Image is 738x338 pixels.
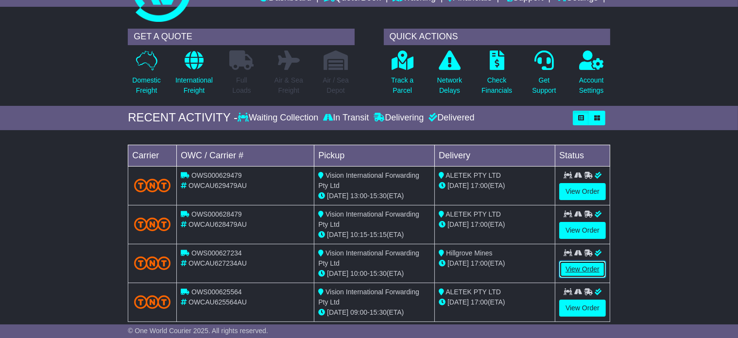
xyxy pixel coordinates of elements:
div: - (ETA) [318,269,430,279]
p: Full Loads [229,75,254,96]
div: - (ETA) [318,230,430,240]
span: [DATE] [327,192,348,200]
span: OWS000625564 [191,288,242,296]
a: DomesticFreight [132,50,161,101]
a: View Order [559,261,606,278]
span: 17:00 [471,220,488,228]
p: Check Financials [481,75,512,96]
span: 09:00 [350,308,367,316]
span: 15:30 [370,192,387,200]
img: TNT_Domestic.png [134,179,171,192]
a: Track aParcel [391,50,414,101]
span: ALETEK PTY LTD [446,210,501,218]
p: Network Delays [437,75,462,96]
span: © One World Courier 2025. All rights reserved. [128,327,268,335]
span: [DATE] [327,270,348,277]
span: OWCAU629479AU [189,182,247,189]
img: TNT_Domestic.png [134,256,171,270]
td: Status [555,145,610,166]
span: Vision International Forwarding Pty Ltd [318,249,419,267]
div: GET A QUOTE [128,29,354,45]
span: OWS000628479 [191,210,242,218]
span: [DATE] [327,231,348,238]
span: OWCAU625564AU [189,298,247,306]
span: 10:00 [350,270,367,277]
span: OWS000627234 [191,249,242,257]
span: 13:00 [350,192,367,200]
span: 17:00 [471,259,488,267]
td: Delivery [435,145,555,166]
a: View Order [559,222,606,239]
span: [DATE] [447,259,469,267]
div: Delivering [371,113,426,123]
div: Waiting Collection [238,113,321,123]
span: 17:00 [471,298,488,306]
div: - (ETA) [318,191,430,201]
td: Pickup [314,145,435,166]
p: International Freight [175,75,213,96]
span: OWCAU628479AU [189,220,247,228]
span: OWCAU627234AU [189,259,247,267]
a: GetSupport [532,50,556,101]
a: View Order [559,183,606,200]
span: [DATE] [447,182,469,189]
div: In Transit [321,113,371,123]
div: (ETA) [439,181,551,191]
span: ALETEK PTY LTD [446,288,501,296]
span: OWS000629479 [191,171,242,179]
img: TNT_Domestic.png [134,295,171,308]
span: 15:15 [370,231,387,238]
div: (ETA) [439,220,551,230]
span: Vision International Forwarding Pty Ltd [318,288,419,306]
span: 15:30 [370,270,387,277]
span: 15:30 [370,308,387,316]
a: AccountSettings [579,50,604,101]
a: View Order [559,300,606,317]
span: [DATE] [327,308,348,316]
a: NetworkDelays [437,50,463,101]
div: QUICK ACTIONS [384,29,610,45]
p: Get Support [532,75,556,96]
span: 10:15 [350,231,367,238]
span: Vision International Forwarding Pty Ltd [318,171,419,189]
span: Hillgrove Mines [446,249,493,257]
div: - (ETA) [318,307,430,318]
div: (ETA) [439,258,551,269]
div: RECENT ACTIVITY - [128,111,238,125]
span: [DATE] [447,298,469,306]
div: Delivered [426,113,474,123]
p: Account Settings [579,75,604,96]
p: Track a Parcel [391,75,413,96]
a: CheckFinancials [481,50,513,101]
p: Domestic Freight [132,75,160,96]
span: [DATE] [447,220,469,228]
img: TNT_Domestic.png [134,218,171,231]
td: OWC / Carrier # [177,145,314,166]
p: Air / Sea Depot [323,75,349,96]
td: Carrier [128,145,177,166]
span: Vision International Forwarding Pty Ltd [318,210,419,228]
p: Air & Sea Freight [275,75,303,96]
span: 17:00 [471,182,488,189]
a: InternationalFreight [175,50,213,101]
div: (ETA) [439,297,551,307]
span: ALETEK PTY LTD [446,171,501,179]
